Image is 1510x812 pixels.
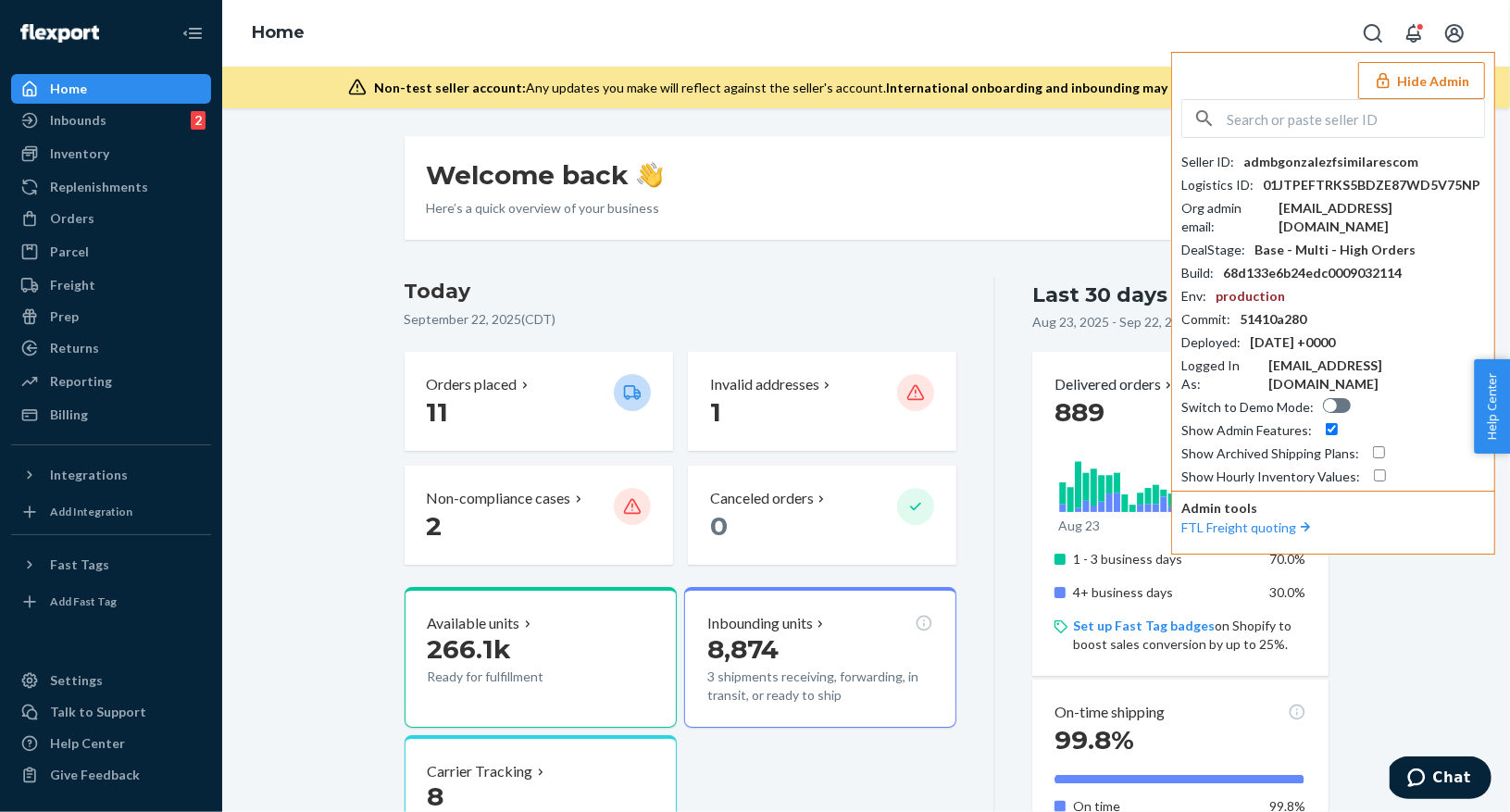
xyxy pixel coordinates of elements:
[710,488,814,509] p: Canceled orders
[11,550,211,580] button: Fast Tags
[1055,374,1176,395] button: Delivered orders
[1279,199,1485,236] div: [EMAIL_ADDRESS][DOMAIN_NAME]
[1073,618,1215,633] a: Set up Fast Tag badges
[1216,287,1285,306] div: production
[50,734,125,753] div: Help Center
[1032,313,1229,331] p: Aug 23, 2025 - Sep 22, 2025 ( CDT )
[50,80,87,98] div: Home
[710,396,721,428] span: 1
[405,587,677,728] button: Available units266.1kReady for fulfillment
[710,510,728,542] span: 0
[50,766,140,784] div: Give Feedback
[1395,15,1432,52] button: Open notifications
[50,466,128,484] div: Integrations
[191,111,206,130] div: 2
[374,79,1366,97] div: Any updates you make will reflect against the seller's account.
[427,158,663,192] h1: Welcome back
[1223,264,1402,282] div: 68d133e6b24edc0009032114
[11,697,211,727] button: Talk to Support
[428,668,599,686] p: Ready for fulfillment
[707,633,779,665] span: 8,874
[405,310,957,329] p: September 22, 2025 ( CDT )
[11,74,211,104] a: Home
[1390,756,1491,803] iframe: Opens a widget where you can chat to one of our agents
[374,80,526,95] span: Non-test seller account:
[427,510,443,542] span: 2
[11,666,211,695] a: Settings
[1354,15,1391,52] button: Open Search Box
[710,374,819,395] p: Invalid addresses
[50,703,146,721] div: Talk to Support
[11,204,211,233] a: Orders
[11,106,211,135] a: Inbounds2
[1181,264,1214,282] div: Build :
[684,587,956,728] button: Inbounding units8,8743 shipments receiving, forwarding, in transit, or ready to ship
[886,80,1366,95] span: International onboarding and inbounding may not work during impersonation.
[11,139,211,169] a: Inventory
[50,111,106,130] div: Inbounds
[1240,310,1306,329] div: 51410a280
[428,613,520,634] p: Available units
[1181,356,1259,394] div: Logged In As :
[50,556,109,574] div: Fast Tags
[427,374,518,395] p: Orders placed
[11,172,211,202] a: Replenishments
[428,781,444,812] span: 8
[1270,551,1306,567] span: 70.0%
[405,277,957,306] h3: Today
[1181,444,1359,463] div: Show Archived Shipping Plans :
[1181,310,1230,329] div: Commit :
[11,270,211,300] a: Freight
[50,178,148,196] div: Replenishments
[1055,702,1165,723] p: On-time shipping
[1058,517,1100,535] p: Aug 23
[50,339,99,357] div: Returns
[688,352,956,451] button: Invalid addresses 1
[1181,499,1485,518] p: Admin tools
[1181,176,1254,194] div: Logistics ID :
[1073,617,1305,654] p: on Shopify to boost sales conversion by up to 25%.
[707,668,933,705] p: 3 shipments receiving, forwarding, in transit, or ready to ship
[50,671,103,690] div: Settings
[1474,359,1510,454] button: Help Center
[1181,421,1312,440] div: Show Admin Features :
[11,729,211,758] a: Help Center
[1073,550,1255,568] p: 1 - 3 business days
[1358,62,1485,99] button: Hide Admin
[707,613,813,634] p: Inbounding units
[427,396,449,428] span: 11
[11,367,211,396] a: Reporting
[237,6,319,60] ol: breadcrumbs
[1181,287,1206,306] div: Env :
[11,460,211,490] button: Integrations
[50,144,109,163] div: Inventory
[1181,153,1234,171] div: Seller ID :
[50,276,95,294] div: Freight
[1227,100,1484,137] input: Search or paste seller ID
[50,406,88,424] div: Billing
[11,587,211,617] a: Add Fast Tag
[688,466,956,565] button: Canceled orders 0
[1268,356,1485,394] div: [EMAIL_ADDRESS][DOMAIN_NAME]
[405,466,673,565] button: Non-compliance cases 2
[11,302,211,331] a: Prep
[50,593,117,609] div: Add Fast Tag
[50,209,94,228] div: Orders
[11,400,211,430] a: Billing
[11,760,211,790] button: Give Feedback
[428,633,512,665] span: 266.1k
[1263,176,1480,194] div: 01JTPEFTRKS5BDZE87WD5V75NP
[1181,333,1241,352] div: Deployed :
[1181,241,1245,259] div: DealStage :
[1181,519,1315,535] a: FTL Freight quoting
[11,237,211,267] a: Parcel
[11,333,211,363] a: Returns
[1250,333,1335,352] div: [DATE] +0000
[428,761,533,782] p: Carrier Tracking
[1055,724,1134,756] span: 99.8%
[1243,153,1418,171] div: admbgonzalezfsimilarescom
[50,504,132,519] div: Add Integration
[1181,468,1360,486] div: Show Hourly Inventory Values :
